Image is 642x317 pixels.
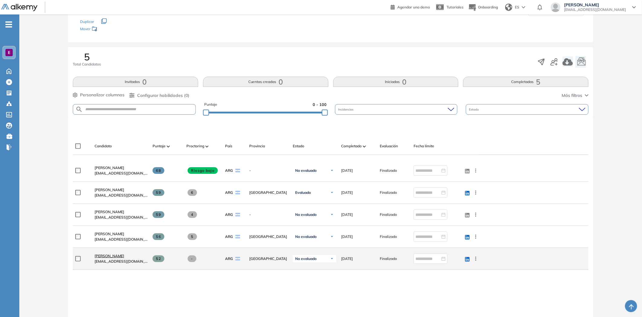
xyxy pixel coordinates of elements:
[235,235,240,239] img: ARG
[167,146,170,147] img: [missing "en.ARROW_ALT" translation]
[235,213,240,216] img: ARG
[380,143,398,149] span: Evaluación
[295,190,311,195] span: Evaluado
[73,62,101,67] span: Total Candidatos
[153,211,164,218] span: 59
[95,232,124,236] span: [PERSON_NAME]
[95,253,148,259] a: [PERSON_NAME]
[293,143,304,149] span: Estado
[84,52,90,62] span: 5
[1,4,37,11] img: Logo
[225,190,233,195] span: ARG
[129,92,189,99] button: Configurar habilidades (0)
[95,165,148,171] a: [PERSON_NAME]
[153,255,164,262] span: 52
[414,143,434,149] span: Fecha límite
[249,168,288,173] span: -
[73,77,198,87] button: Invitados0
[249,212,288,217] span: -
[225,256,233,261] span: ARG
[341,168,353,173] span: [DATE]
[235,191,240,194] img: ARG
[564,7,626,12] span: [EMAIL_ADDRESS][DOMAIN_NAME]
[330,213,334,216] img: Ícono de flecha
[505,4,512,11] img: world
[330,169,334,172] img: Ícono de flecha
[333,77,459,87] button: Iniciadas0
[313,102,327,107] span: 0 - 100
[469,107,480,112] span: Estado
[341,143,362,149] span: Completado
[153,233,164,240] span: 56
[295,256,317,261] span: No evaluado
[95,259,148,264] span: [EMAIL_ADDRESS][DOMAIN_NAME]
[95,237,148,242] span: [EMAIL_ADDRESS][DOMAIN_NAME]
[522,6,525,8] img: arrow
[330,235,334,239] img: Ícono de flecha
[380,168,397,173] span: Finalizado
[341,234,353,239] span: [DATE]
[391,3,430,10] a: Agendar una demo
[478,5,498,9] span: Onboarding
[466,104,588,115] div: Estado
[204,102,217,107] span: Puntaje
[341,256,353,261] span: [DATE]
[380,256,397,261] span: Finalizado
[341,212,353,217] span: [DATE]
[95,187,148,193] a: [PERSON_NAME]
[188,189,197,196] span: 6
[76,106,83,113] img: SEARCH_ALT
[95,187,124,192] span: [PERSON_NAME]
[295,168,317,173] span: No evaluado
[188,233,197,240] span: 5
[203,77,328,87] button: Cuentas creadas0
[341,190,353,195] span: [DATE]
[249,256,288,261] span: [GEOGRAPHIC_DATA]
[338,107,355,112] span: Incidencias
[225,234,233,239] span: ARG
[515,5,519,10] span: ES
[249,190,288,195] span: [GEOGRAPHIC_DATA]
[463,77,589,87] button: Completadas5
[225,168,233,173] span: ARG
[562,92,589,99] button: Más filtros
[8,50,10,55] span: E
[137,92,189,99] span: Configurar habilidades (0)
[564,2,626,7] span: [PERSON_NAME]
[95,231,148,237] a: [PERSON_NAME]
[80,19,94,24] span: Duplicar
[95,165,124,170] span: [PERSON_NAME]
[295,212,317,217] span: No evaluado
[95,171,148,176] span: [EMAIL_ADDRESS][DOMAIN_NAME]
[363,146,366,147] img: [missing "en.ARROW_ALT" translation]
[380,212,397,217] span: Finalizado
[95,209,148,215] a: [PERSON_NAME]
[153,189,164,196] span: 59
[397,5,430,9] span: Agendar una demo
[380,190,397,195] span: Finalizado
[95,193,148,198] span: [EMAIL_ADDRESS][DOMAIN_NAME]
[380,234,397,239] span: Finalizado
[188,167,218,174] span: Riesgo bajo
[468,1,498,14] button: Onboarding
[249,143,265,149] span: Provincia
[80,92,124,98] span: Personalizar columnas
[335,104,457,115] div: Incidencias
[235,169,240,172] img: ARG
[95,143,112,149] span: Candidato
[95,210,124,214] span: [PERSON_NAME]
[295,234,317,239] span: No evaluado
[225,143,232,149] span: País
[188,211,197,218] span: 4
[80,24,140,35] div: Mover
[95,215,148,220] span: [EMAIL_ADDRESS][DOMAIN_NAME]
[235,257,240,261] img: ARG
[447,5,463,9] span: Tutoriales
[186,143,204,149] span: Proctoring
[562,92,582,99] span: Más filtros
[330,257,334,261] img: Ícono de flecha
[73,92,124,98] button: Personalizar columnas
[153,143,166,149] span: Puntaje
[153,167,164,174] span: 68
[95,254,124,258] span: [PERSON_NAME]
